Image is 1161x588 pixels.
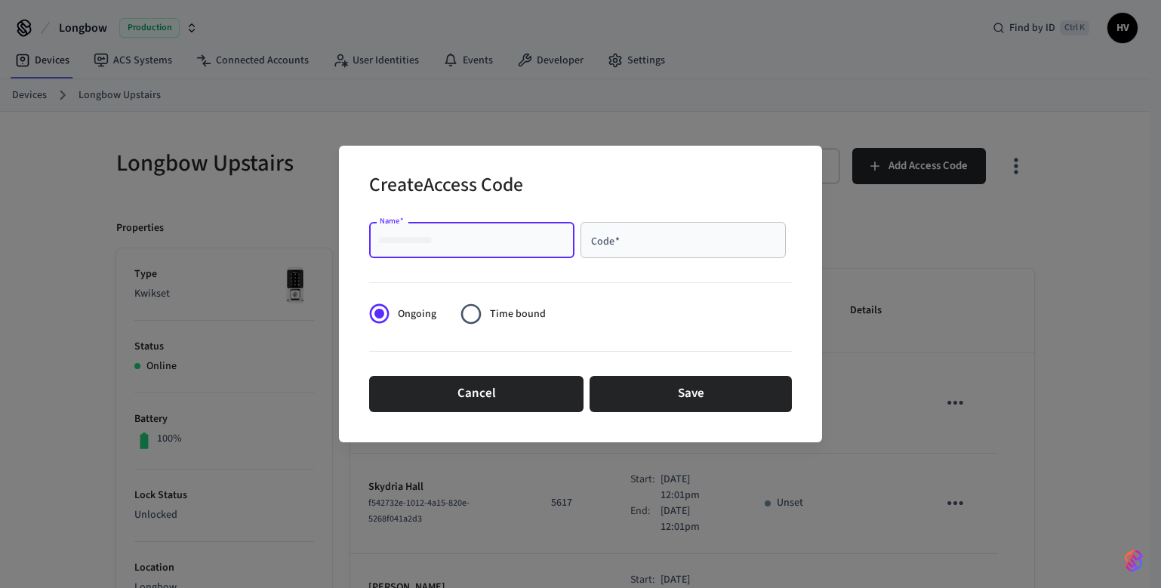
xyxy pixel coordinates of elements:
[398,306,436,322] span: Ongoing
[369,376,584,412] button: Cancel
[380,215,404,226] label: Name
[1125,549,1143,573] img: SeamLogoGradient.69752ec5.svg
[590,376,792,412] button: Save
[369,164,523,210] h2: Create Access Code
[490,306,546,322] span: Time bound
